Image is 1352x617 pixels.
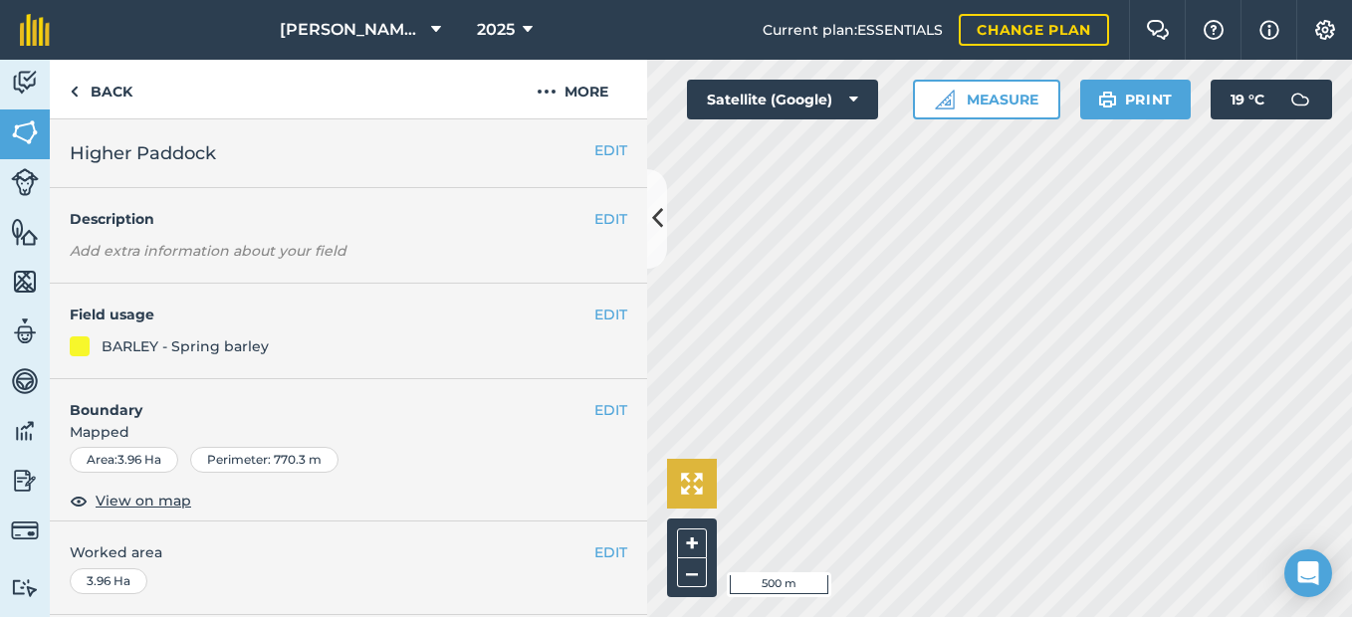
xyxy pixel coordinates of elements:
[1080,80,1192,119] button: Print
[763,19,943,41] span: Current plan : ESSENTIALS
[1259,18,1279,42] img: svg+xml;base64,PHN2ZyB4bWxucz0iaHR0cDovL3d3dy53My5vcmcvMjAwMC9zdmciIHdpZHRoPSIxNyIgaGVpZ2h0PSIxNy...
[1231,80,1264,119] span: 19 ° C
[11,516,39,544] img: svg+xml;base64,PD94bWwgdmVyc2lvbj0iMS4wIiBlbmNvZGluZz0idXRmLTgiPz4KPCEtLSBHZW5lcmF0b3I6IEFkb2JlIE...
[70,242,346,260] em: Add extra information about your field
[594,399,627,421] button: EDIT
[70,80,79,103] img: svg+xml;base64,PHN2ZyB4bWxucz0iaHR0cDovL3d3dy53My5vcmcvMjAwMC9zdmciIHdpZHRoPSI5IiBoZWlnaHQ9IjI0Ii...
[687,80,878,119] button: Satellite (Google)
[537,80,557,103] img: svg+xml;base64,PHN2ZyB4bWxucz0iaHR0cDovL3d3dy53My5vcmcvMjAwMC9zdmciIHdpZHRoPSIyMCIgaGVpZ2h0PSIyNC...
[280,18,423,42] span: [PERSON_NAME] ESTATES
[1202,20,1226,40] img: A question mark icon
[20,14,50,46] img: fieldmargin Logo
[1284,549,1332,597] div: Open Intercom Messenger
[477,18,515,42] span: 2025
[70,139,216,167] span: Higher Paddock
[70,489,88,513] img: svg+xml;base64,PHN2ZyB4bWxucz0iaHR0cDovL3d3dy53My5vcmcvMjAwMC9zdmciIHdpZHRoPSIxOCIgaGVpZ2h0PSIyNC...
[1280,80,1320,119] img: svg+xml;base64,PD94bWwgdmVyc2lvbj0iMS4wIiBlbmNvZGluZz0idXRmLTgiPz4KPCEtLSBHZW5lcmF0b3I6IEFkb2JlIE...
[935,90,955,109] img: Ruler icon
[1313,20,1337,40] img: A cog icon
[594,541,627,563] button: EDIT
[11,267,39,297] img: svg+xml;base64,PHN2ZyB4bWxucz0iaHR0cDovL3d3dy53My5vcmcvMjAwMC9zdmciIHdpZHRoPSI1NiIgaGVpZ2h0PSI2MC...
[11,416,39,446] img: svg+xml;base64,PD94bWwgdmVyc2lvbj0iMS4wIiBlbmNvZGluZz0idXRmLTgiPz4KPCEtLSBHZW5lcmF0b3I6IEFkb2JlIE...
[11,578,39,597] img: svg+xml;base64,PD94bWwgdmVyc2lvbj0iMS4wIiBlbmNvZGluZz0idXRmLTgiPz4KPCEtLSBHZW5lcmF0b3I6IEFkb2JlIE...
[11,366,39,396] img: svg+xml;base64,PD94bWwgdmVyc2lvbj0iMS4wIiBlbmNvZGluZz0idXRmLTgiPz4KPCEtLSBHZW5lcmF0b3I6IEFkb2JlIE...
[70,447,178,473] div: Area : 3.96 Ha
[11,117,39,147] img: svg+xml;base64,PHN2ZyB4bWxucz0iaHR0cDovL3d3dy53My5vcmcvMjAwMC9zdmciIHdpZHRoPSI1NiIgaGVpZ2h0PSI2MC...
[50,421,647,443] span: Mapped
[70,541,627,563] span: Worked area
[594,304,627,325] button: EDIT
[70,304,594,325] h4: Field usage
[681,473,703,495] img: Four arrows, one pointing top left, one top right, one bottom right and the last bottom left
[594,208,627,230] button: EDIT
[70,489,191,513] button: View on map
[50,60,152,118] a: Back
[677,528,707,558] button: +
[11,316,39,346] img: svg+xml;base64,PD94bWwgdmVyc2lvbj0iMS4wIiBlbmNvZGluZz0idXRmLTgiPz4KPCEtLSBHZW5lcmF0b3I6IEFkb2JlIE...
[1098,88,1117,111] img: svg+xml;base64,PHN2ZyB4bWxucz0iaHR0cDovL3d3dy53My5vcmcvMjAwMC9zdmciIHdpZHRoPSIxOSIgaGVpZ2h0PSIyNC...
[594,139,627,161] button: EDIT
[11,168,39,196] img: svg+xml;base64,PD94bWwgdmVyc2lvbj0iMS4wIiBlbmNvZGluZz0idXRmLTgiPz4KPCEtLSBHZW5lcmF0b3I6IEFkb2JlIE...
[50,379,594,421] h4: Boundary
[11,466,39,496] img: svg+xml;base64,PD94bWwgdmVyc2lvbj0iMS4wIiBlbmNvZGluZz0idXRmLTgiPz4KPCEtLSBHZW5lcmF0b3I6IEFkb2JlIE...
[498,60,647,118] button: More
[1211,80,1332,119] button: 19 °C
[70,568,147,594] div: 3.96 Ha
[11,68,39,98] img: svg+xml;base64,PD94bWwgdmVyc2lvbj0iMS4wIiBlbmNvZGluZz0idXRmLTgiPz4KPCEtLSBHZW5lcmF0b3I6IEFkb2JlIE...
[1146,20,1170,40] img: Two speech bubbles overlapping with the left bubble in the forefront
[70,208,627,230] h4: Description
[959,14,1109,46] a: Change plan
[913,80,1060,119] button: Measure
[11,217,39,247] img: svg+xml;base64,PHN2ZyB4bWxucz0iaHR0cDovL3d3dy53My5vcmcvMjAwMC9zdmciIHdpZHRoPSI1NiIgaGVpZ2h0PSI2MC...
[190,447,338,473] div: Perimeter : 770.3 m
[96,490,191,512] span: View on map
[102,335,269,357] div: BARLEY - Spring barley
[677,558,707,587] button: –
